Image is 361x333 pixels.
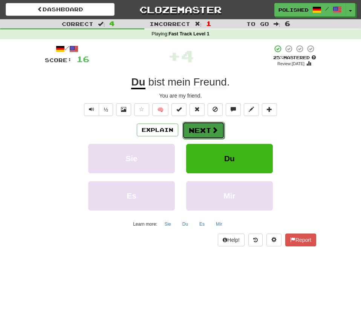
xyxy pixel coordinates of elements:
button: Es [88,181,175,211]
span: . [145,76,230,88]
button: 🧠 [152,103,168,116]
span: Sie [125,154,138,163]
button: Reset to 0% Mastered (alt+r) [190,103,205,116]
button: Edit sentence (alt+d) [244,103,259,116]
span: 6 [285,20,290,27]
button: Ignore sentence (alt+i) [208,103,223,116]
button: Report [285,234,316,246]
button: Set this sentence to 100% Mastered (alt+m) [171,103,187,116]
span: 1 [206,20,211,27]
a: Dashboard [6,3,115,16]
button: Add to collection (alt+a) [262,103,277,116]
span: Correct [62,21,93,27]
span: / [325,6,329,11]
span: 25 % [273,55,283,60]
button: Discuss sentence (alt+u) [226,103,241,116]
button: Play sentence audio (ctl+space) [84,103,99,116]
a: Clozemaster [126,3,235,16]
span: Score: [45,57,72,63]
div: Mastered [272,55,316,61]
strong: Fast Track Level 1 [168,31,210,37]
span: + [168,44,181,67]
div: / [45,44,89,54]
span: bist [148,76,165,88]
span: PolishedSunset4265 [278,6,309,13]
button: Round history (alt+y) [248,234,263,246]
small: Review: [DATE] [277,61,304,66]
span: : [98,21,105,26]
span: : [274,21,280,26]
span: 4 [181,46,194,65]
button: Sie [88,144,175,173]
span: 4 [109,20,115,27]
span: Du [224,154,235,163]
button: Help! [218,234,245,246]
button: Mir [186,181,273,211]
span: Freund [193,76,227,88]
button: Explain [137,124,178,136]
span: Incorrect [150,21,190,27]
span: Es [127,191,136,200]
button: Du [186,144,273,173]
button: Du [178,218,192,230]
a: PolishedSunset4265 / [274,3,346,17]
button: ½ [99,103,113,116]
span: 16 [76,54,89,64]
div: Text-to-speech controls [83,103,113,116]
span: To go [246,21,269,27]
u: Du [131,76,145,89]
span: : [195,21,202,26]
button: Sie [160,218,175,230]
button: Favorite sentence (alt+f) [134,103,149,116]
button: Es [195,218,209,230]
button: Next [182,122,225,139]
small: Learn more: [133,221,157,227]
span: mein [168,76,191,88]
button: Mir [212,218,226,230]
span: Mir [223,191,236,200]
div: You are my friend. [45,92,316,99]
button: Show image (alt+x) [116,103,131,116]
